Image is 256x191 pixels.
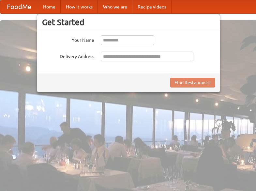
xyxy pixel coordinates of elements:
[0,0,38,13] a: FoodMe
[132,0,172,13] a: Recipe videos
[170,78,215,88] button: Find Restaurants!
[98,0,132,13] a: Who we are
[42,35,94,43] label: Your Name
[61,0,98,13] a: How it works
[42,52,94,60] label: Delivery Address
[42,17,215,27] h3: Get Started
[38,0,61,13] a: Home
